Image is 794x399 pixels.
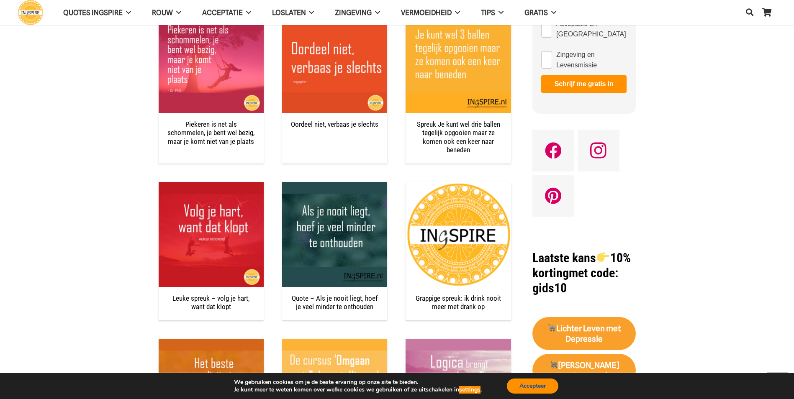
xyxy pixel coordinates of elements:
[541,20,552,38] input: Acceptatie en [GEOGRAPHIC_DATA]
[550,361,558,368] img: 🛒
[272,8,306,17] span: Loslaten
[578,130,619,171] a: Instagram
[481,8,495,17] span: TIPS
[597,251,609,263] img: 👉
[524,8,548,17] span: GRATIS
[541,75,627,93] button: Schrijf me gratis in
[234,379,482,386] p: We gebruiken cookies om je de beste ervaring op onze site te bieden.
[372,2,380,23] span: Zingeving Menu
[192,2,262,23] a: AcceptatieAcceptatie Menu
[452,2,460,23] span: VERMOEIDHEID Menu
[495,2,504,23] span: TIPS Menu
[547,324,621,344] strong: Lichter Leven met Depressie
[159,8,264,113] img: Spreuk over Piekeren: Piekeren is net als schommelen, je bent wel bezig, maar je komt niet van je...
[406,183,511,191] a: Grappige spreuk: ik drink nooit meer met drank op
[532,251,631,280] strong: Laatste kans 10% korting
[234,386,482,394] p: Je kunt meer te weten komen over welke cookies we gebruiken of ze uitschakelen in .
[335,8,372,17] span: Zingeving
[282,183,387,191] a: Quote – Als je nooit liegt, hoef je veel minder te onthouden
[123,2,131,23] span: QUOTES INGSPIRE Menu
[262,2,325,23] a: LoslatenLoslaten Menu
[202,8,243,17] span: Acceptatie
[549,361,619,381] strong: [PERSON_NAME] met Acceptatie
[406,340,511,348] a: Citaat – Logica brengt je van A naar B, verbeelding brengt je overal
[53,2,141,23] a: QUOTES INGSPIREQUOTES INGSPIRE Menu
[416,294,501,311] a: Grappige spreuk: ik drink nooit meer met drank op
[152,8,173,17] span: ROUW
[167,120,254,146] a: Piekeren is net als schommelen, je bent wel bezig, maar je komt niet van je plaats
[507,379,558,394] button: Accepteer
[406,8,511,113] img: Spreuk: Je kunt wel drie ballen tegelijk opgooien maar ze komen ook een keer naar beneden | uitsp...
[391,2,470,23] a: VERMOEIDHEIDVERMOEIDHEID Menu
[556,49,627,70] span: Zingeving en Levensmissie
[532,130,574,171] a: Facebook
[63,8,123,17] span: QUOTES INGSPIRE
[459,386,481,394] button: settings
[470,2,514,23] a: TIPSTIPS Menu
[417,120,500,154] a: Spreuk Je kunt wel drie ballen tegelijk opgooien maar ze komen ook een keer naar beneden
[514,2,567,23] a: GRATISGRATIS Menu
[306,2,314,23] span: Loslaten Menu
[291,120,378,128] a: Oordeel niet, verbaas je slechts
[532,175,574,217] a: Pinterest
[172,294,249,311] a: Leuke spreuk – volg je hart, want dat klopt
[767,372,788,393] a: Terug naar top
[532,354,636,387] a: 🛒[PERSON_NAME] met Acceptatie
[159,183,264,191] a: Leuke spreuk – volg je hart, want dat klopt
[173,2,181,23] span: ROUW Menu
[282,8,387,113] img: Citaat Oordeel niet, verbaas je slechts | spreuken ingspire.nl
[548,324,556,332] img: 🛒
[741,3,758,23] a: Zoeken
[541,51,552,69] input: Zingeving en Levensmissie
[243,2,251,23] span: Acceptatie Menu
[556,18,627,39] span: Acceptatie en [GEOGRAPHIC_DATA]
[532,317,636,350] a: 🛒Lichter Leven met Depressie
[532,251,636,296] h1: met code: gids10
[401,8,452,17] span: VERMOEIDHEID
[159,182,264,287] img: Leuke spreuk: volg je hart, want dat klopt
[548,2,556,23] span: GRATIS Menu
[282,340,387,348] a: Citaat: De cursus Omgaan met Teleurstellingen gaat wederom niet door…!
[141,2,192,23] a: ROUWROUW Menu
[159,340,264,348] a: Spreuk: Het beste medicijn is 3x daags een complimentje
[282,182,387,287] img: Spreuk: Als je nooit liegt, hoef je veel minder te onthouden | spreuken& gezegden Ingspire
[324,2,391,23] a: ZingevingZingeving Menu
[292,294,378,311] a: Quote – Als je nooit liegt, hoef je veel minder te onthouden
